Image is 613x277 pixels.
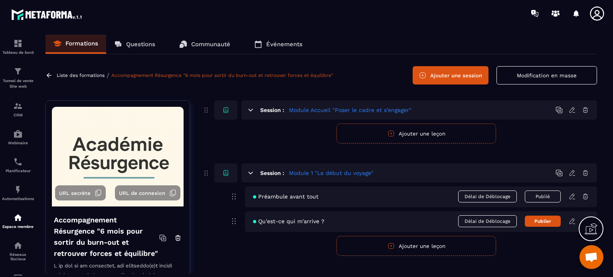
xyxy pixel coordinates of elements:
img: formation [13,39,23,48]
button: URL secrète [55,185,106,200]
span: Délai de Déblocage [458,191,517,202]
p: Événements [266,41,303,48]
h5: Module Accueil "Poser le cadre et s’engager" [289,106,411,114]
span: URL secrète [59,190,91,196]
p: Planificateur [2,169,34,173]
a: Formations [45,35,106,54]
span: Préambule avant tout [253,193,318,200]
img: automations [13,129,23,139]
a: Liste des formations [57,73,105,78]
p: Communauté [191,41,230,48]
a: Accompagnement Résurgence "6 mois pour sortir du burn-out et retrouver forces et équilibre" [111,73,333,78]
img: formation [13,101,23,111]
a: Communauté [171,35,238,54]
span: Qu'est-ce qui m'arrive ? [253,218,324,224]
button: URL de connexion [115,185,180,200]
a: formationformationCRM [2,95,34,123]
p: Tableau de bord [2,50,34,55]
a: automationsautomationsWebinaire [2,123,34,151]
p: Tunnel de vente Site web [2,78,34,89]
button: Publié [525,191,561,202]
button: Publier [525,216,561,227]
img: logo [11,7,83,22]
span: URL de connexion [119,190,165,196]
h6: Session : [260,170,284,176]
a: Événements [246,35,310,54]
a: automationsautomationsAutomatisations [2,179,34,207]
div: Ouvrir le chat [579,245,603,269]
p: CRM [2,113,34,117]
img: scheduler [13,157,23,167]
p: Espace membre [2,224,34,229]
img: background [52,107,184,206]
a: social-networksocial-networkRéseaux Sociaux [2,235,34,267]
p: Formations [65,40,98,47]
button: Modification en masse [496,66,597,84]
button: Ajouter une leçon [336,124,496,143]
a: Questions [106,35,163,54]
img: automations [13,213,23,222]
p: Réseaux Sociaux [2,252,34,261]
img: social-network [13,241,23,250]
img: formation [13,67,23,76]
a: formationformationTunnel de vente Site web [2,61,34,95]
a: schedulerschedulerPlanificateur [2,151,34,179]
p: Webinaire [2,141,34,145]
span: Délai de Déblocage [458,215,517,227]
a: formationformationTableau de bord [2,33,34,61]
span: / [107,72,109,79]
h6: Session : [260,107,284,113]
p: Questions [126,41,155,48]
p: Automatisations [2,196,34,201]
img: automations [13,185,23,194]
h4: Accompagnement Résurgence "6 mois pour sortir du burn-out et retrouver forces et équilibre" [54,214,159,259]
a: automationsautomationsEspace membre [2,207,34,235]
button: Ajouter une session [413,66,488,84]
button: Ajouter une leçon [336,236,496,256]
h5: Module 1 "Le début du voyage" [289,169,374,177]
